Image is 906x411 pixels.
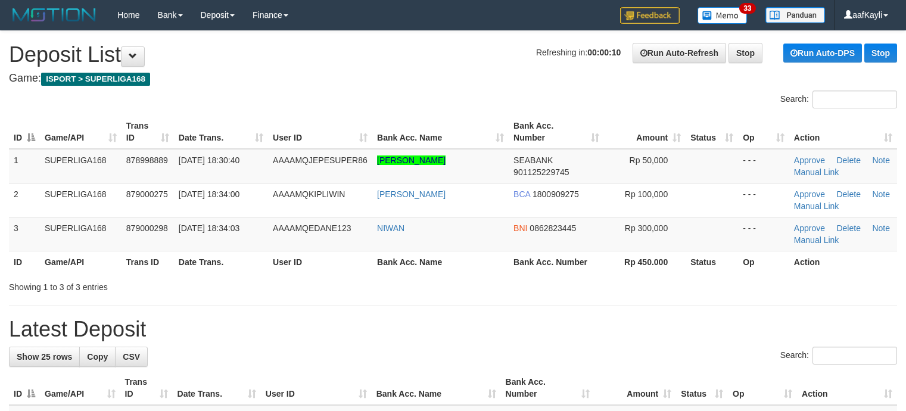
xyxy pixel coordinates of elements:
a: Approve [794,189,825,199]
th: Op: activate to sort column ascending [728,371,797,405]
div: Showing 1 to 3 of 3 entries [9,276,369,293]
th: Action: activate to sort column ascending [797,371,897,405]
th: Action: activate to sort column ascending [789,115,897,149]
a: Manual Link [794,201,839,211]
th: Date Trans.: activate to sort column ascending [173,371,261,405]
th: ID [9,251,40,273]
a: Manual Link [794,235,839,245]
a: Stop [864,43,897,63]
th: Trans ID [122,251,174,273]
a: Note [872,155,890,165]
a: Delete [836,155,860,165]
td: SUPERLIGA168 [40,183,122,217]
td: SUPERLIGA168 [40,149,122,183]
th: Status: activate to sort column ascending [676,371,728,405]
span: Refreshing in: [536,48,621,57]
a: Delete [836,223,860,233]
span: 879000298 [126,223,168,233]
span: [DATE] 18:34:03 [179,223,239,233]
span: AAAAMQJEPESUPER86 [273,155,368,165]
span: Rp 300,000 [625,223,668,233]
img: Button%20Memo.svg [698,7,748,24]
th: Op: activate to sort column ascending [738,115,789,149]
span: AAAAMQKIPLIWIN [273,189,345,199]
span: CSV [123,352,140,362]
th: Status [686,251,738,273]
th: ID: activate to sort column descending [9,115,40,149]
th: User ID: activate to sort column ascending [261,371,372,405]
span: Copy 0862823445 to clipboard [530,223,576,233]
td: - - - [738,183,789,217]
a: [PERSON_NAME] [377,155,446,165]
th: Date Trans.: activate to sort column ascending [174,115,268,149]
span: Show 25 rows [17,352,72,362]
th: User ID: activate to sort column ascending [268,115,372,149]
span: BNI [513,223,527,233]
a: Run Auto-DPS [783,43,862,63]
label: Search: [780,347,897,365]
th: Trans ID: activate to sort column ascending [120,371,173,405]
th: Bank Acc. Number: activate to sort column ascending [501,371,594,405]
th: Bank Acc. Name [372,251,509,273]
span: AAAAMQEDANE123 [273,223,351,233]
img: panduan.png [765,7,825,23]
span: BCA [513,189,530,199]
img: MOTION_logo.png [9,6,99,24]
a: Manual Link [794,167,839,177]
a: CSV [115,347,148,367]
span: 879000275 [126,189,168,199]
td: 1 [9,149,40,183]
th: Bank Acc. Name: activate to sort column ascending [372,371,501,405]
a: NIWAN [377,223,404,233]
a: Approve [794,223,825,233]
span: Rp 100,000 [625,189,668,199]
th: Game/API [40,251,122,273]
span: 33 [739,3,755,14]
span: [DATE] 18:30:40 [179,155,239,165]
th: ID: activate to sort column descending [9,371,40,405]
td: - - - [738,149,789,183]
th: Bank Acc. Name: activate to sort column ascending [372,115,509,149]
h4: Game: [9,73,897,85]
strong: 00:00:10 [587,48,621,57]
span: SEABANK [513,155,553,165]
a: Delete [836,189,860,199]
span: ISPORT > SUPERLIGA168 [41,73,150,86]
a: Copy [79,347,116,367]
th: Date Trans. [174,251,268,273]
span: Copy 901125229745 to clipboard [513,167,569,177]
input: Search: [812,347,897,365]
th: Amount: activate to sort column ascending [594,371,676,405]
th: Amount: activate to sort column ascending [604,115,686,149]
label: Search: [780,91,897,108]
th: Op [738,251,789,273]
th: Game/API: activate to sort column ascending [40,115,122,149]
th: Game/API: activate to sort column ascending [40,371,120,405]
img: Feedback.jpg [620,7,680,24]
th: Bank Acc. Number [509,251,604,273]
a: Run Auto-Refresh [633,43,726,63]
a: Note [872,189,890,199]
span: Copy 1800909275 to clipboard [533,189,579,199]
input: Search: [812,91,897,108]
th: User ID [268,251,372,273]
span: 878998889 [126,155,168,165]
a: Stop [728,43,762,63]
th: Bank Acc. Number: activate to sort column ascending [509,115,604,149]
span: Rp 50,000 [630,155,668,165]
td: SUPERLIGA168 [40,217,122,251]
td: 2 [9,183,40,217]
td: 3 [9,217,40,251]
th: Rp 450.000 [604,251,686,273]
td: - - - [738,217,789,251]
h1: Deposit List [9,43,897,67]
th: Status: activate to sort column ascending [686,115,738,149]
a: Note [872,223,890,233]
span: [DATE] 18:34:00 [179,189,239,199]
a: Show 25 rows [9,347,80,367]
th: Trans ID: activate to sort column ascending [122,115,174,149]
span: Copy [87,352,108,362]
a: Approve [794,155,825,165]
th: Action [789,251,897,273]
h1: Latest Deposit [9,317,897,341]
